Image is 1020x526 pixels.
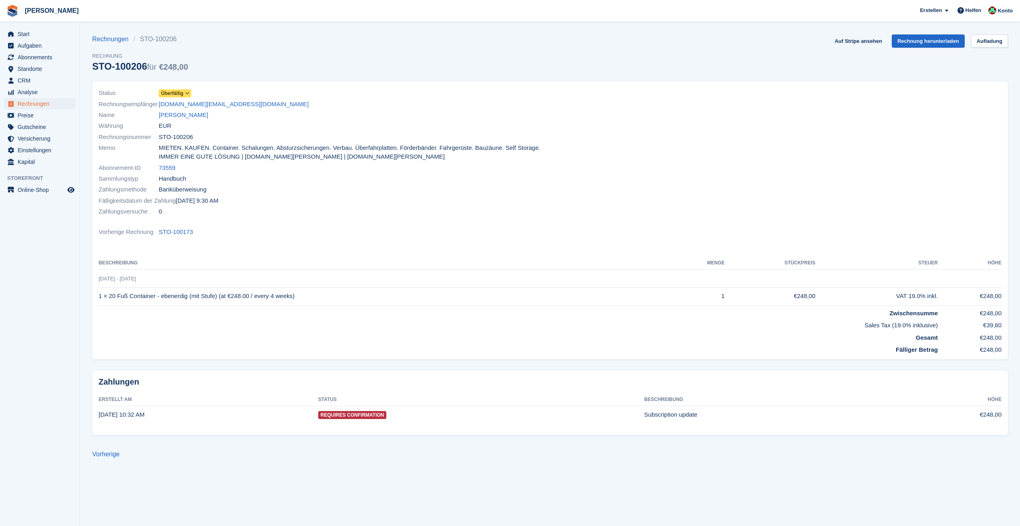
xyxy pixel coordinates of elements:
strong: Gesamt [916,334,938,341]
h2: Zahlungen [99,377,1002,387]
img: stora-icon-8386f47178a22dfd0bd8f6a31ec36ba5ce8667c1dd55bd0f319d3a0aa187defe.svg [6,5,18,17]
span: Rechnung [92,52,188,60]
td: €39,60 [938,318,1002,330]
span: Überfällig [161,90,183,97]
span: €248,00 [159,62,188,71]
th: Steuer [816,257,938,270]
td: €248,00 [938,330,1002,343]
span: CRM [18,75,66,86]
a: menu [4,52,76,63]
span: EUR [159,121,172,131]
span: Banküberweisung [159,185,206,194]
span: STO-100206 [159,133,193,142]
span: Rechnungsnummer [99,133,159,142]
span: Konto [998,7,1013,15]
a: [PERSON_NAME] [159,111,208,120]
a: menu [4,40,76,51]
a: Rechnungen [92,34,133,44]
span: [DATE] - [DATE] [99,276,136,282]
span: MIETEN. KAUFEN. Container. Schalungen. Absturzsicherungen. Verbau. Überfahrplatten. Förderbänder.... [159,143,545,161]
a: menu [4,75,76,86]
span: Start [18,28,66,40]
span: Zahlungsversuche [99,207,159,216]
span: Requires Confirmation [318,411,386,419]
strong: Fälliger Betrag [896,346,938,353]
a: menu [4,145,76,156]
td: €248,00 [938,305,1002,318]
time: 2025-08-08 07:30:32 UTC [176,196,218,206]
a: menu [4,28,76,40]
td: €248,00 [898,406,1002,423]
span: Online-Shop [18,184,66,195]
span: 0 [159,207,162,216]
span: Helfen [965,6,982,14]
a: Vorherige [92,451,120,457]
th: MENGE [673,257,725,270]
span: Einstellungen [18,145,66,156]
img: Maximilian Friedl [988,6,996,14]
span: Rechnungsempfänger [99,100,159,109]
span: Name [99,111,159,120]
th: Status [318,393,644,406]
span: Gutscheine [18,121,66,133]
a: menu [4,133,76,144]
div: STO-100206 [92,61,188,72]
td: Subscription update [644,406,898,423]
nav: breadcrumbs [92,34,188,44]
span: Währung [99,121,159,131]
td: Sales Tax (19.0% inklusive) [99,318,938,330]
span: Erstellen [920,6,942,14]
strong: Zwischensumme [889,310,938,316]
time: 2025-08-07 08:32:13 UTC [99,411,145,418]
span: Sammlungstyp [99,174,159,183]
span: Standorte [18,63,66,75]
span: Memo [99,143,159,161]
td: €248,00 [938,342,1002,355]
a: Auf Stripe ansehen [831,34,885,48]
span: Storefront [7,174,80,182]
span: Zahlungsmethode [99,185,159,194]
span: Abonnement-ID [99,163,159,173]
span: Abonnements [18,52,66,63]
a: 73559 [159,163,176,173]
td: 1 × 20 Fuß Container - ebenerdig (mit Stufe) (at €248.00 / every 4 weeks) [99,287,673,305]
a: STO-100173 [159,228,193,237]
a: [PERSON_NAME] [22,4,82,17]
a: menu [4,121,76,133]
a: menu [4,156,76,167]
span: Fälligkeitsdatum der Zahlung [99,196,176,206]
td: €248,00 [938,287,1002,305]
span: für [147,62,156,71]
span: Kapital [18,156,66,167]
a: Speisekarte [4,184,76,195]
th: Stückpreis [725,257,816,270]
th: Erstellt am [99,393,318,406]
td: €248,00 [725,287,816,305]
span: Handbuch [159,174,186,183]
span: Rechnungen [18,98,66,109]
span: Versicherung [18,133,66,144]
th: Beschreibung [644,393,898,406]
span: Status [99,89,159,98]
span: Aufgaben [18,40,66,51]
th: Höhe [938,257,1002,270]
a: Aufladung [971,34,1008,48]
a: menu [4,63,76,75]
td: 1 [673,287,725,305]
a: Rechnung herunterladen [892,34,965,48]
span: Preise [18,110,66,121]
a: menu [4,98,76,109]
span: Analyse [18,87,66,98]
a: Überfällig [159,89,191,98]
a: menu [4,87,76,98]
div: VAT 19.0% inkl. [816,292,938,301]
th: Beschreibung [99,257,673,270]
a: Vorschau-Shop [66,185,76,195]
th: Höhe [898,393,1002,406]
span: Vorherige Rechnung [99,228,159,237]
a: [DOMAIN_NAME][EMAIL_ADDRESS][DOMAIN_NAME] [159,100,309,109]
a: menu [4,110,76,121]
